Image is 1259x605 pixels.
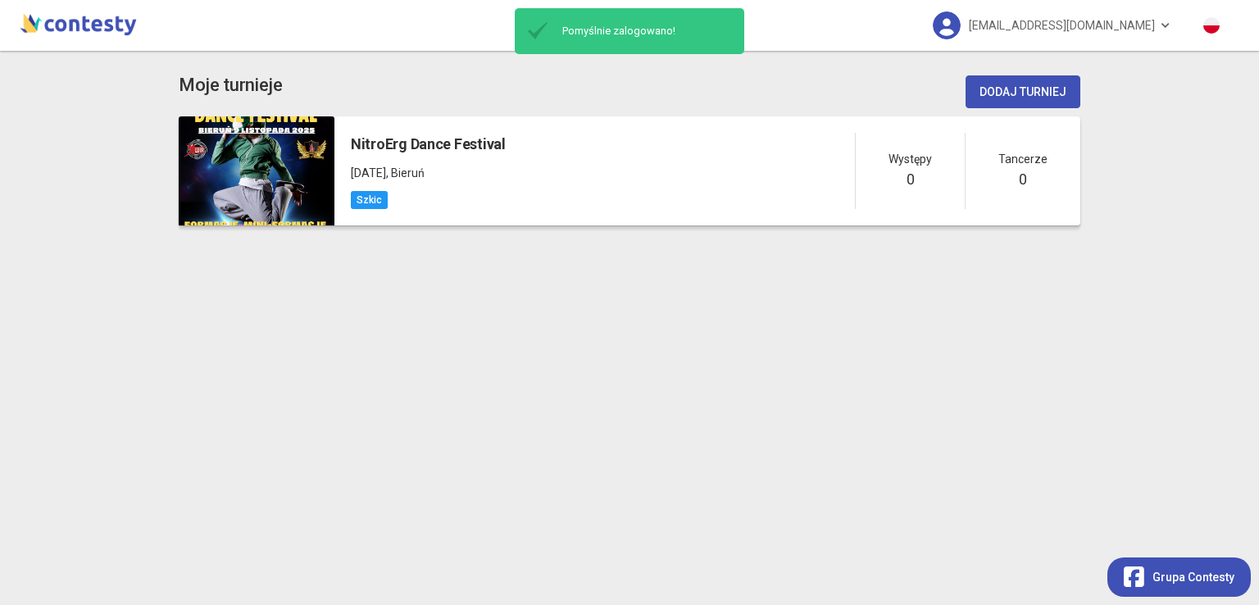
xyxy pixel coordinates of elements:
[966,75,1080,108] button: Dodaj turniej
[1152,568,1234,586] span: Grupa Contesty
[998,150,1048,168] span: Tancerze
[907,168,915,191] h5: 0
[351,166,386,180] span: [DATE]
[179,71,283,100] app-title: competition-list.title
[386,166,425,180] span: , Bieruń
[969,8,1155,43] span: [EMAIL_ADDRESS][DOMAIN_NAME]
[1019,168,1027,191] h5: 0
[351,133,506,156] h5: NitroErg Dance Festival
[554,24,738,39] span: Pomyślnie zalogowano!
[179,71,283,100] h3: Moje turnieje
[889,150,932,168] span: Występy
[351,191,388,209] span: Szkic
